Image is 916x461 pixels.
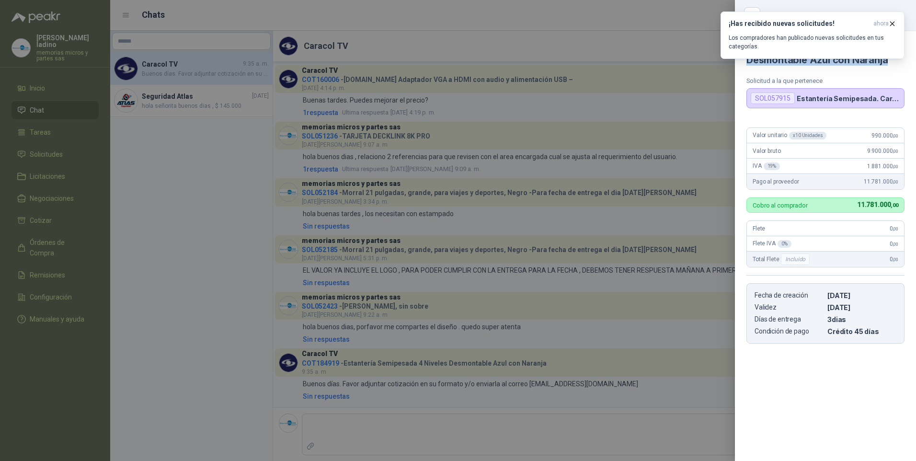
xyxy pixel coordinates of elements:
[789,132,826,139] div: x 10 Unidades
[871,132,898,139] span: 990.000
[753,162,780,170] span: IVA
[778,240,791,248] div: 0 %
[746,77,905,84] p: Solicitud a la que pertenece
[753,254,812,265] span: Total Flete
[753,132,826,139] span: Valor unitario
[729,20,870,28] h3: ¡Has recibido nuevas solicitudes!
[873,20,889,28] span: ahora
[781,254,810,265] div: Incluido
[893,179,898,184] span: ,00
[755,291,824,300] p: Fecha de creación
[729,34,896,51] p: Los compradores han publicado nuevas solicitudes en tus categorías.
[893,149,898,154] span: ,00
[753,178,799,185] span: Pago al proveedor
[827,303,896,311] p: [DATE]
[890,256,898,263] span: 0
[753,240,791,248] span: Flete IVA
[721,12,905,59] button: ¡Has recibido nuevas solicitudes!ahora Los compradores han publicado nuevas solicitudes en tus ca...
[893,133,898,138] span: ,00
[753,225,765,232] span: Flete
[857,201,898,208] span: 11.781.000
[753,148,780,154] span: Valor bruto
[766,8,905,23] div: COT184919
[751,92,795,104] div: SOL057915
[890,241,898,247] span: 0
[755,327,824,335] p: Condición de pago
[890,225,898,232] span: 0
[893,164,898,169] span: ,00
[827,291,896,300] p: [DATE]
[746,10,758,21] button: Close
[867,148,898,154] span: 9.900.000
[764,162,780,170] div: 19 %
[755,303,824,311] p: Validez
[755,315,824,323] p: Días de entrega
[827,315,896,323] p: 3 dias
[867,163,898,170] span: 1.881.000
[893,226,898,231] span: ,00
[753,202,808,208] p: Cobro al comprador
[893,257,898,262] span: ,00
[893,242,898,247] span: ,00
[797,94,900,103] p: Estantería Semipesada. Características en el adjunto
[864,178,898,185] span: 11.781.000
[827,327,896,335] p: Crédito 45 días
[891,202,898,208] span: ,00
